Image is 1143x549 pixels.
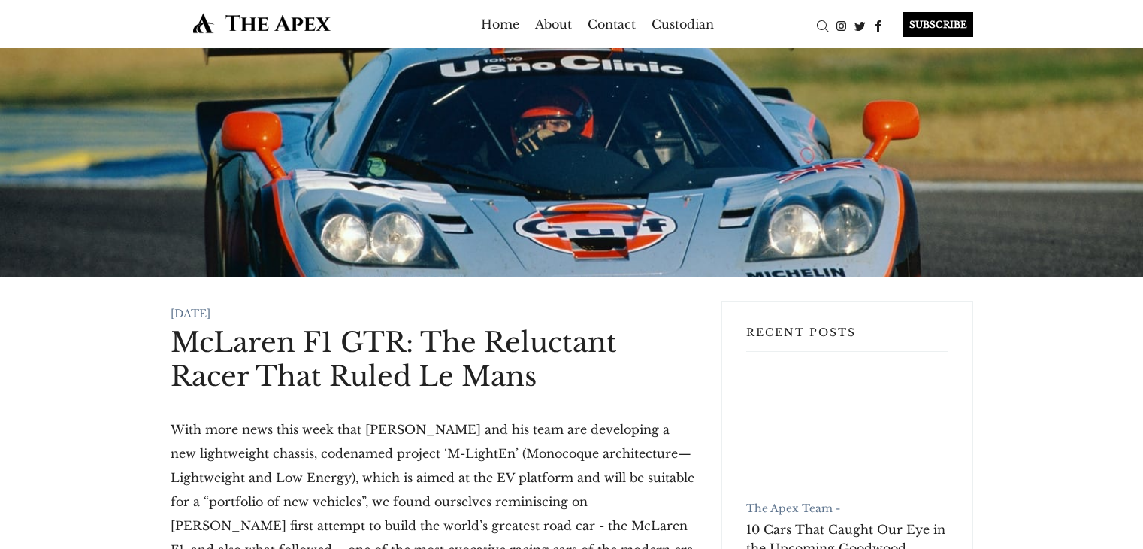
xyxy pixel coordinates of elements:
[171,326,697,393] h1: McLaren F1 GTR: The Reluctant Racer That Ruled Le Mans
[746,326,948,352] h3: Recent Posts
[746,502,840,515] a: The Apex Team -
[652,12,714,36] a: Custodian
[888,12,973,37] a: SUBSCRIBE
[813,17,832,32] a: Search
[481,12,519,36] a: Home
[869,17,888,32] a: Facebook
[588,12,636,36] a: Contact
[851,17,869,32] a: Twitter
[171,12,353,34] img: The Apex by Custodian
[903,12,973,37] div: SUBSCRIBE
[832,17,851,32] a: Instagram
[171,307,210,320] time: [DATE]
[535,12,572,36] a: About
